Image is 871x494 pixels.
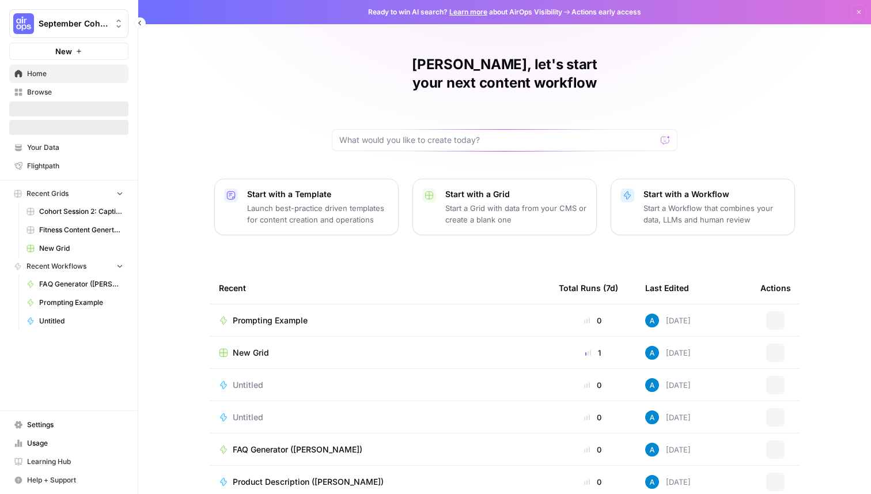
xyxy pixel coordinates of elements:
[27,161,123,171] span: Flightpath
[645,272,689,304] div: Last Edited
[9,258,128,275] button: Recent Workflows
[559,272,618,304] div: Total Runs (7d)
[449,7,487,16] a: Learn more
[332,55,677,92] h1: [PERSON_NAME], let's start your next content workflow
[39,18,108,29] span: September Cohort
[39,206,123,217] span: Cohort Session 2: Caption Generation Grid
[643,202,785,225] p: Start a Workflow that combines your data, LLMs and human review
[645,443,691,457] div: [DATE]
[219,315,540,326] a: Prompting Example
[445,202,587,225] p: Start a Grid with data from your CMS or create a blank one
[645,346,691,360] div: [DATE]
[645,314,659,327] img: o3cqybgnmipr355j8nz4zpq1mc6x
[247,202,389,225] p: Launch best-practice driven templates for content creation and operations
[219,476,540,488] a: Product Description ([PERSON_NAME])
[9,65,128,83] a: Home
[21,275,128,293] a: FAQ Generator ([PERSON_NAME])
[55,46,72,57] span: New
[233,315,308,326] span: Prompting Example
[39,279,123,289] span: FAQ Generator ([PERSON_NAME])
[21,202,128,221] a: Cohort Session 2: Caption Generation Grid
[233,347,269,359] span: New Grid
[27,87,123,97] span: Browse
[247,188,389,200] p: Start with a Template
[9,434,128,452] a: Usage
[645,443,659,457] img: o3cqybgnmipr355j8nz4zpq1mc6x
[9,185,128,202] button: Recent Grids
[21,239,128,258] a: New Grid
[9,452,128,471] a: Learning Hub
[645,475,691,489] div: [DATE]
[559,379,627,391] div: 0
[339,134,656,146] input: What would you like to create today?
[26,261,86,271] span: Recent Workflows
[368,7,562,17] span: Ready to win AI search? about AirOps Visibility
[559,412,627,423] div: 0
[219,412,540,423] a: Untitled
[559,476,627,488] div: 0
[27,438,123,448] span: Usage
[26,188,69,199] span: Recent Grids
[559,347,627,359] div: 1
[445,188,587,200] p: Start with a Grid
[611,179,795,235] button: Start with a WorkflowStart a Workflow that combines your data, LLMs and human review
[21,221,128,239] a: Fitness Content Genertor ([PERSON_NAME])
[21,312,128,330] a: Untitled
[27,142,123,153] span: Your Data
[39,243,123,254] span: New Grid
[39,316,123,326] span: Untitled
[13,13,34,34] img: September Cohort Logo
[9,471,128,489] button: Help + Support
[233,412,263,423] span: Untitled
[39,225,123,235] span: Fitness Content Genertor ([PERSON_NAME])
[233,476,384,488] span: Product Description ([PERSON_NAME])
[9,83,128,101] a: Browse
[233,379,263,391] span: Untitled
[27,475,123,485] span: Help + Support
[645,346,659,360] img: o3cqybgnmipr355j8nz4zpq1mc6x
[645,410,659,424] img: o3cqybgnmipr355j8nz4zpq1mc6x
[27,69,123,79] span: Home
[9,9,128,38] button: Workspace: September Cohort
[645,410,691,424] div: [DATE]
[214,179,399,235] button: Start with a TemplateLaunch best-practice driven templates for content creation and operations
[645,378,659,392] img: o3cqybgnmipr355j8nz4zpq1mc6x
[760,272,791,304] div: Actions
[39,297,123,308] span: Prompting Example
[9,416,128,434] a: Settings
[21,293,128,312] a: Prompting Example
[559,315,627,326] div: 0
[219,347,540,359] a: New Grid
[412,179,597,235] button: Start with a GridStart a Grid with data from your CMS or create a blank one
[645,475,659,489] img: o3cqybgnmipr355j8nz4zpq1mc6x
[219,272,540,304] div: Recent
[27,457,123,467] span: Learning Hub
[9,138,128,157] a: Your Data
[643,188,785,200] p: Start with a Workflow
[219,444,540,455] a: FAQ Generator ([PERSON_NAME])
[9,157,128,175] a: Flightpath
[9,43,128,60] button: New
[233,444,362,455] span: FAQ Generator ([PERSON_NAME])
[219,379,540,391] a: Untitled
[559,444,627,455] div: 0
[645,378,691,392] div: [DATE]
[645,314,691,327] div: [DATE]
[571,7,641,17] span: Actions early access
[27,420,123,430] span: Settings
